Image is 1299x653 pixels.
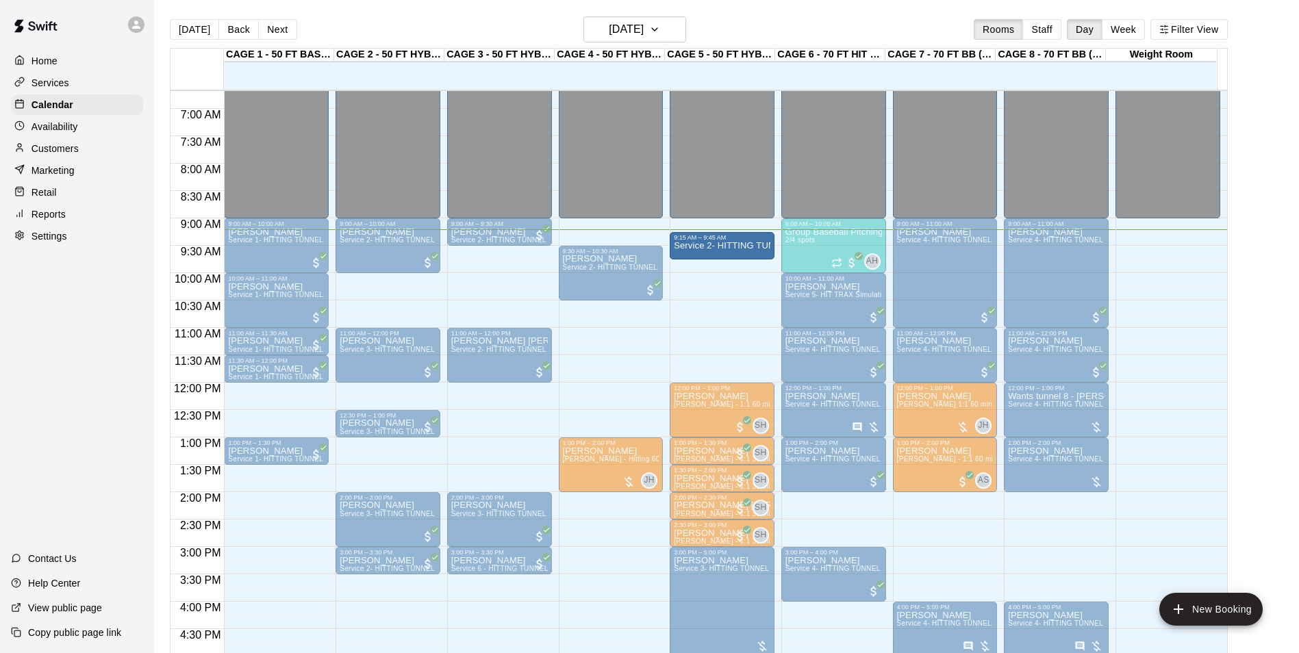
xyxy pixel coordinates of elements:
span: Service 2- HITTING TUNNEL RENTAL - 50ft Baseball [451,346,625,353]
div: 3:00 PM – 4:00 PM [785,549,882,556]
span: All customers have paid [733,530,747,543]
div: Scott Hairston [753,527,769,543]
span: Service 5- HIT TRAX Simulation Tunnel [785,291,914,298]
span: 12:00 PM [171,383,224,394]
button: [DATE] [170,19,219,40]
span: 8:00 AM [177,164,225,175]
p: Contact Us [28,552,77,565]
a: Availability [11,116,143,137]
span: All customers have paid [867,366,881,379]
p: Marketing [31,164,75,177]
p: Calendar [31,98,73,112]
div: 9:00 AM – 9:30 AM [451,220,548,227]
span: 7:00 AM [177,109,225,120]
div: CAGE 6 - 70 FT HIT TRAX [775,49,885,62]
div: 11:00 AM – 12:00 PM: Ian Caraveo [893,328,998,383]
span: 3:30 PM [177,574,225,586]
span: Service 3- HITTING TUNNEL RENTAL - 50ft Softball [674,565,844,572]
div: 3:00 PM – 3:30 PM: Joey Weisman [336,547,440,574]
span: All customers have paid [421,530,435,543]
span: Andrew Haley [870,253,881,270]
button: Staff [1022,19,1061,40]
span: 4:00 PM [177,602,225,613]
div: 2:00 PM – 3:00 PM [451,494,548,501]
div: 9:00 AM – 10:00 AM [785,220,882,227]
div: 1:30 PM – 2:00 PM: Devin Leo [670,465,774,492]
span: All customers have paid [1089,366,1103,379]
span: All customers have paid [978,366,992,379]
a: Settings [11,226,143,246]
span: 10:00 AM [171,273,225,285]
div: 10:00 AM – 11:00 AM: Colton Leonard [224,273,329,328]
span: All customers have paid [421,557,435,571]
span: [PERSON_NAME] - 1:1 60 min Pitching Lesson [897,455,1051,463]
span: All customers have paid [733,448,747,461]
div: 9:15 AM – 9:45 AM: Service 2- HITTING TUNNEL RENTAL - 50ft Baseball [670,232,774,259]
p: Retail [31,185,57,199]
button: Next [258,19,297,40]
div: 11:00 AM – 11:30 AM: Josh Crawley [224,328,329,355]
span: All customers have paid [310,338,323,352]
p: Customers [31,142,79,155]
div: 2:30 PM – 3:00 PM: Zane Weisman [670,520,774,547]
button: Rooms [974,19,1023,40]
span: Recurring event [831,257,842,268]
button: add [1159,593,1263,626]
span: Service 3- HITTING TUNNEL RENTAL - 50ft Softball [451,510,622,517]
span: Service 4- HITTING TUNNEL RENTAL - 70ft Baseball [785,455,959,463]
div: 11:00 AM – 11:30 AM [228,330,325,337]
div: 1:00 PM – 2:00 PM: Gavin Gibson [893,437,998,492]
div: Scott Hairston [753,500,769,516]
span: 9:00 AM [177,218,225,230]
span: Service 1- HITTING TUNNEL RENTAL - 50ft Baseball w/ Auto/Manual Feeder [228,236,479,244]
span: Scott Hairston [758,472,769,489]
div: 4:00 PM – 5:00 PM [897,604,994,611]
svg: Has notes [1074,641,1085,652]
div: 9:00 AM – 11:00 AM: Service 4- HITTING TUNNEL RENTAL - 70ft Baseball [893,218,998,328]
span: All customers have paid [310,256,323,270]
span: Service 4- HITTING TUNNEL RENTAL - 70ft Baseball [1008,236,1182,244]
div: Weight Room [1106,49,1216,62]
div: John Havird [975,418,992,434]
p: Reports [31,207,66,221]
div: 2:00 PM – 2:30 PM [674,494,770,501]
div: 9:00 AM – 11:00 AM [897,220,994,227]
div: 9:00 AM – 10:00 AM [340,220,436,227]
div: 1:00 PM – 2:00 PM [785,439,882,446]
div: 9:00 AM – 10:00 AM [228,220,325,227]
span: 7:30 AM [177,136,225,148]
span: Service 4- HITTING TUNNEL RENTAL - 70ft Baseball [1008,346,1182,353]
div: 9:30 AM – 10:30 AM: Service 2- HITTING TUNNEL RENTAL - 50ft Baseball [559,246,664,300]
span: Scott Hairston [758,445,769,461]
span: [PERSON_NAME] - Hitting 60min 1:1 instruction [563,455,720,463]
div: 12:00 PM – 1:00 PM: Service 4- HITTING TUNNEL RENTAL - 70ft Baseball [781,383,886,437]
div: 1:00 PM – 2:00 PM [563,439,659,446]
span: AH [866,255,878,268]
button: Day [1067,19,1102,40]
span: 11:30 AM [171,355,225,367]
button: Filter View [1150,19,1227,40]
span: JH [978,419,988,433]
span: [PERSON_NAME] - 1:1 30 min Baseball Hitting instruction [674,510,863,517]
span: Service 3- HITTING TUNNEL RENTAL - 50ft Softball [340,510,510,517]
span: Service 4- HITTING TUNNEL RENTAL - 70ft Baseball [1008,455,1182,463]
div: 11:00 AM – 12:00 PM [785,330,882,337]
span: 9:30 AM [177,246,225,257]
span: 2:30 PM [177,520,225,531]
div: 9:00 AM – 9:30 AM: Kurt Saberi [447,218,552,246]
div: 11:00 AM – 12:00 PM: Justin Madrid [336,328,440,383]
span: 4:30 PM [177,629,225,641]
div: 1:00 PM – 1:30 PM: Samuel Nonhof [224,437,329,465]
span: All customers have paid [733,502,747,516]
span: SH [755,474,766,487]
div: CAGE 4 - 50 FT HYBRID BB/SB [555,49,665,62]
span: All customers have paid [978,311,992,324]
span: All customers have paid [867,475,881,489]
div: 11:30 AM – 12:00 PM [228,357,325,364]
span: Service 1- HITTING TUNNEL RENTAL - 50ft Baseball w/ Auto/Manual Feeder [228,455,479,463]
div: 1:00 PM – 2:00 PM: Natasha Tarwater [781,437,886,492]
span: Service 4- HITTING TUNNEL RENTAL - 70ft Baseball [1008,619,1182,627]
a: Retail [11,182,143,203]
span: 11:00 AM [171,328,225,340]
div: 12:00 PM – 1:00 PM: Wants tunnel 8 - Apollo Arevalo [1004,383,1109,437]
